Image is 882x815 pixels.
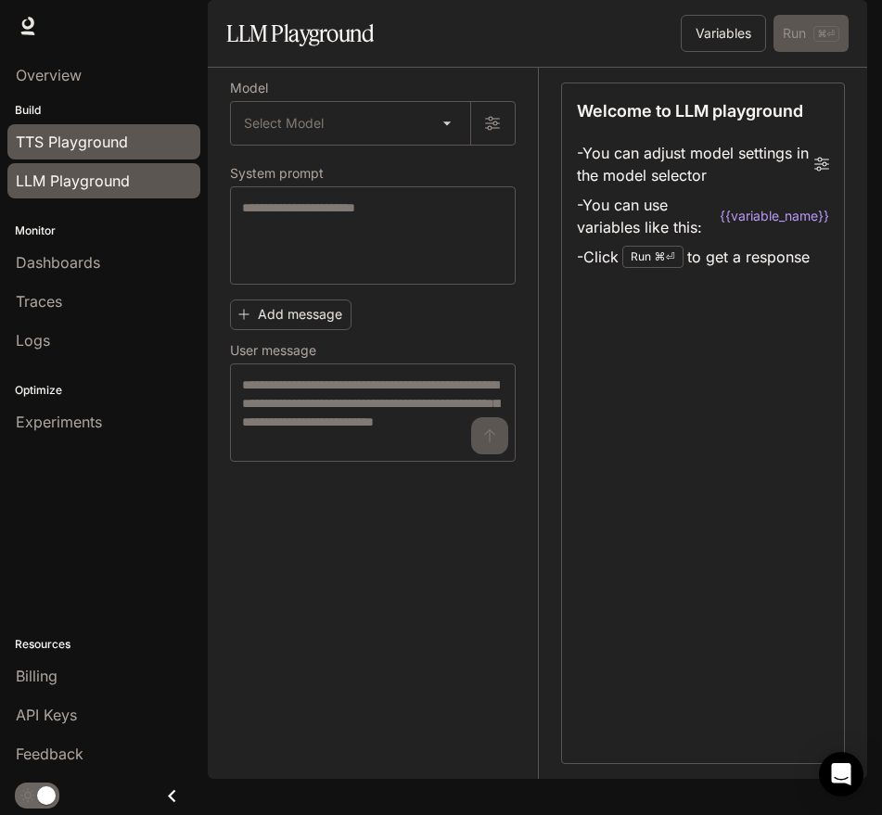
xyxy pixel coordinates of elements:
[577,98,803,123] p: Welcome to LLM playground
[230,299,352,330] button: Add message
[230,167,324,180] p: System prompt
[622,246,684,268] div: Run
[231,102,470,145] div: Select Model
[577,138,830,190] li: - You can adjust model settings in the model selector
[230,82,268,95] p: Model
[720,207,829,225] code: {{variable_name}}
[244,114,324,133] span: Select Model
[230,344,316,357] p: User message
[226,15,374,52] h1: LLM Playground
[819,752,863,796] div: Open Intercom Messenger
[577,190,830,242] li: - You can use variables like this:
[655,251,675,262] p: ⌘⏎
[577,242,830,272] li: - Click to get a response
[681,15,766,52] button: Variables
